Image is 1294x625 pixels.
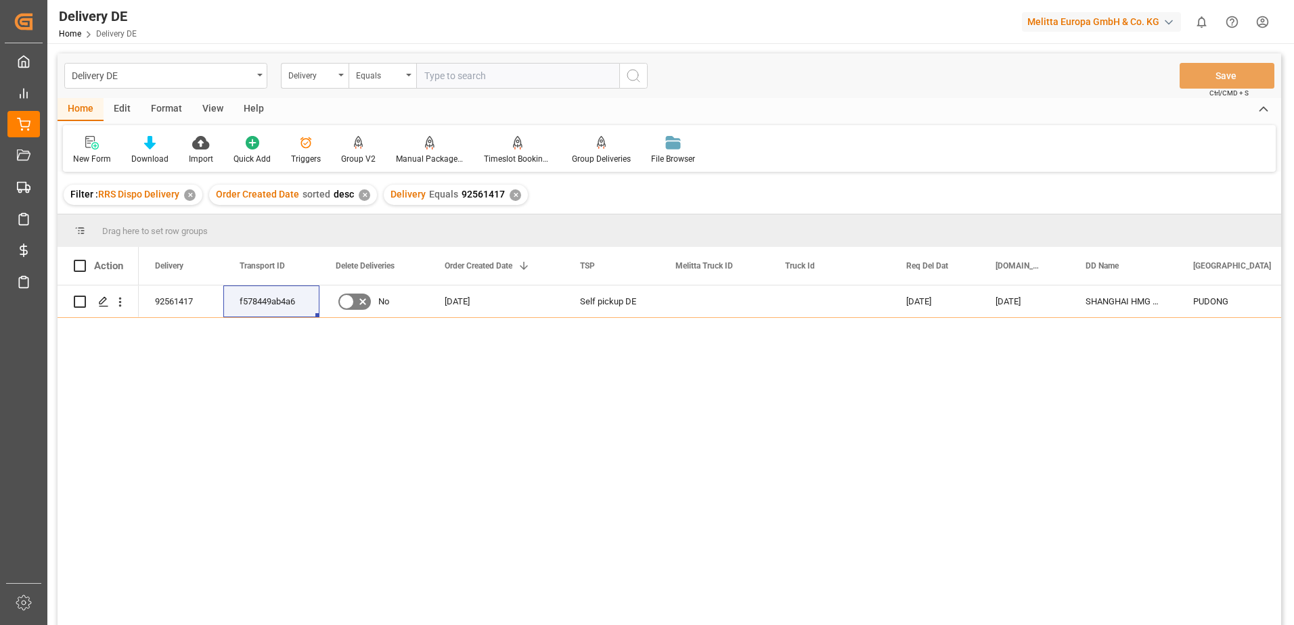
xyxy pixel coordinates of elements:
button: Save [1180,63,1274,89]
div: 92561417 [139,285,223,317]
div: New Form [73,153,111,165]
button: open menu [281,63,349,89]
span: Delivery [391,189,426,200]
button: Melitta Europa GmbH & Co. KG [1022,9,1186,34]
div: ✕ [359,189,370,201]
div: Delivery DE [59,6,137,26]
div: Melitta Europa GmbH & Co. KG [1022,12,1181,32]
div: Action [94,260,123,272]
button: open menu [64,63,267,89]
span: Order Created Date [445,261,512,271]
span: Equals [429,189,458,200]
input: Type to search [416,63,619,89]
span: sorted [303,189,330,200]
div: Import [189,153,213,165]
a: Home [59,29,81,39]
button: open menu [349,63,416,89]
div: [DATE] [428,285,564,317]
div: Self pickup DE [564,285,659,317]
div: Manual Package TypeDetermination [396,153,464,165]
div: [DATE] [890,285,979,317]
div: Help [233,98,274,121]
span: [GEOGRAPHIC_DATA] [1193,261,1271,271]
span: [DOMAIN_NAME] Dat [996,261,1041,271]
span: Transport ID [240,261,285,271]
span: Req Del Dat [906,261,948,271]
div: Format [141,98,192,121]
span: desc [334,189,354,200]
div: View [192,98,233,121]
div: Download [131,153,169,165]
div: ✕ [510,189,521,201]
div: Delivery [288,66,334,82]
div: SHANGHAI HMG SUPPLY CHAIN GROUP [DOMAIN_NAME]. [1069,285,1177,317]
div: [DATE] [979,285,1069,317]
div: Press SPACE to select this row. [58,285,139,318]
div: Group V2 [341,153,376,165]
div: Quick Add [233,153,271,165]
span: 92561417 [462,189,505,200]
div: Delivery DE [72,66,252,83]
span: Delete Deliveries [336,261,395,271]
div: Equals [356,66,402,82]
button: search button [619,63,648,89]
div: Group Deliveries [572,153,631,165]
div: ✕ [184,189,196,201]
div: File Browser [651,153,695,165]
button: Help Center [1217,7,1247,37]
div: Triggers [291,153,321,165]
div: Timeslot Booking Report [484,153,552,165]
span: Delivery [155,261,183,271]
span: TSP [580,261,595,271]
div: f578449ab4a6 [223,285,319,317]
span: RRS Dispo Delivery [98,189,179,200]
span: Melitta Truck ID [675,261,733,271]
div: Home [58,98,104,121]
span: Order Created Date [216,189,299,200]
span: DD Name [1086,261,1119,271]
button: show 0 new notifications [1186,7,1217,37]
span: Truck Id [785,261,815,271]
span: Drag here to set row groups [102,226,208,236]
span: No [378,286,389,317]
span: Ctrl/CMD + S [1209,88,1249,98]
span: Filter : [70,189,98,200]
div: Edit [104,98,141,121]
